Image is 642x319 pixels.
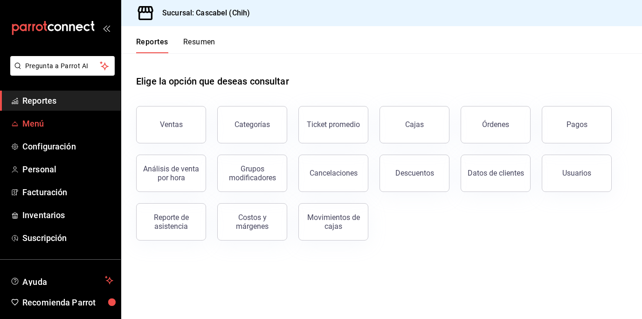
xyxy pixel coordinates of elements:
span: Ayuda [22,275,101,286]
span: Configuración [22,140,113,153]
button: Descuentos [380,155,449,192]
button: Pregunta a Parrot AI [10,56,115,76]
span: Pregunta a Parrot AI [25,61,100,71]
div: Categorías [235,120,270,129]
button: Datos de clientes [461,155,531,192]
div: Pagos [566,120,587,129]
span: Menú [22,117,113,130]
button: Usuarios [542,155,612,192]
button: Movimientos de cajas [298,203,368,241]
span: Suscripción [22,232,113,244]
div: Grupos modificadores [223,164,281,182]
div: Usuarios [562,169,591,177]
div: Movimientos de cajas [304,213,362,231]
div: Órdenes [482,120,509,129]
a: Pregunta a Parrot AI [7,68,115,78]
button: Grupos modificadores [217,155,287,192]
button: Reportes [136,37,168,53]
button: Resumen [183,37,215,53]
span: Facturación [22,186,113,198]
span: Personal [22,163,113,176]
div: navigation tabs [136,37,215,53]
a: Cajas [380,106,449,143]
div: Cajas [405,119,424,130]
button: Órdenes [461,106,531,143]
div: Ticket promedio [307,120,360,129]
div: Costos y márgenes [223,213,281,231]
div: Cancelaciones [310,169,358,177]
button: Categorías [217,106,287,143]
button: Ventas [136,106,206,143]
button: open_drawer_menu [103,24,110,32]
div: Descuentos [395,169,434,177]
button: Análisis de venta por hora [136,155,206,192]
button: Cancelaciones [298,155,368,192]
button: Pagos [542,106,612,143]
div: Ventas [160,120,183,129]
button: Costos y márgenes [217,203,287,241]
div: Reporte de asistencia [142,213,200,231]
h1: Elige la opción que deseas consultar [136,74,289,88]
span: Inventarios [22,209,113,221]
button: Ticket promedio [298,106,368,143]
div: Datos de clientes [468,169,524,177]
span: Recomienda Parrot [22,296,113,309]
h3: Sucursal: Cascabel (Chih) [155,7,250,19]
div: Análisis de venta por hora [142,164,200,182]
button: Reporte de asistencia [136,203,206,241]
span: Reportes [22,94,113,107]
